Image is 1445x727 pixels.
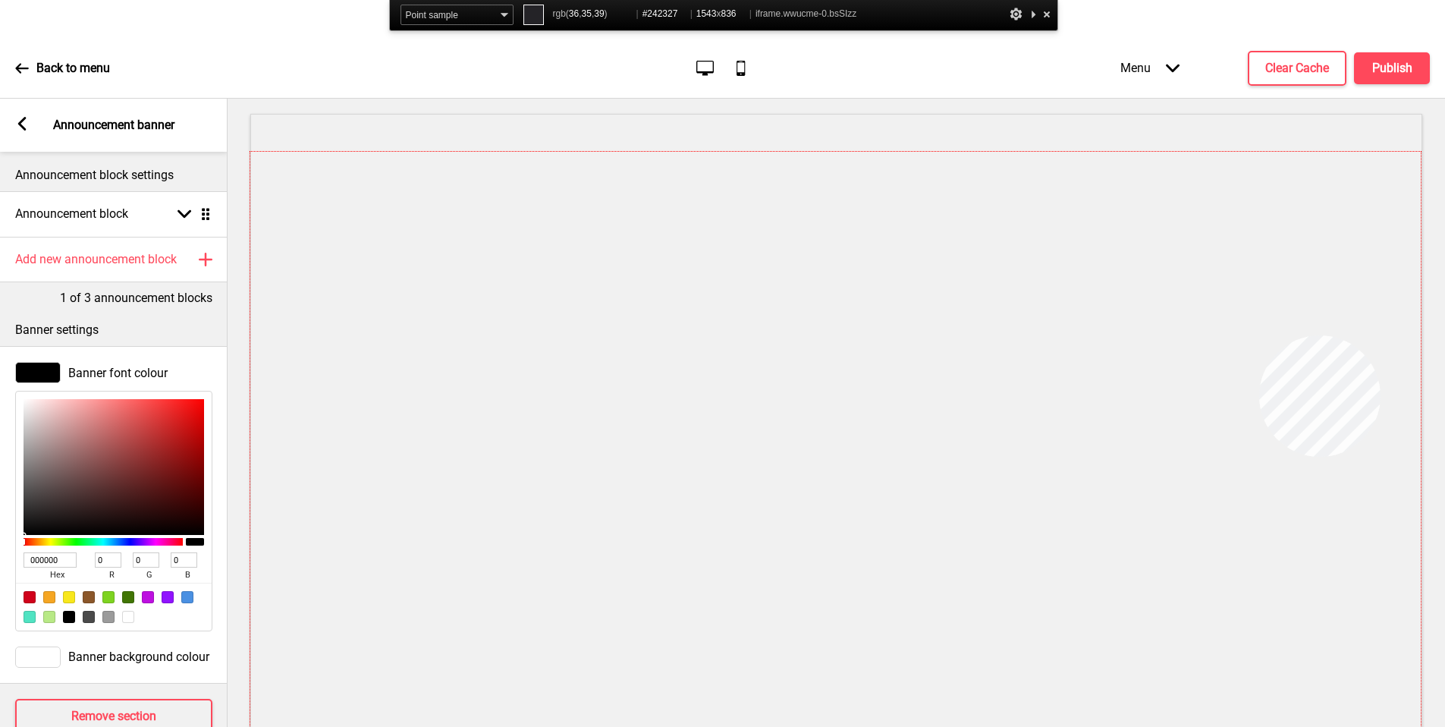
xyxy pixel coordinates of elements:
div: #F5A623 [43,591,55,603]
div: #8B572A [83,591,95,603]
div: #FFFFFF [122,611,134,623]
span: Banner font colour [68,366,168,380]
span: 1543 [696,8,717,19]
div: #B8E986 [43,611,55,623]
h4: Publish [1372,60,1412,77]
span: b [171,568,204,583]
span: | [749,8,752,19]
h4: Announcement block [15,206,128,222]
a: Back to menu [15,48,110,89]
h4: Add new announcement block [15,251,177,268]
div: #417505 [122,591,134,603]
span: 36 [569,8,579,19]
div: Options [1009,5,1024,24]
span: 836 [721,8,736,19]
span: iframe [755,5,856,24]
span: | [636,8,639,19]
div: #9013FE [162,591,174,603]
span: .wwucme-0.bsSIzz [781,8,856,19]
h4: Clear Cache [1265,60,1329,77]
span: r [95,568,128,583]
span: #242327 [642,5,686,24]
div: #D0021B [24,591,36,603]
div: Collapse This Panel [1027,5,1039,24]
div: #9B9B9B [102,611,115,623]
span: hex [24,568,90,583]
div: #F8E71C [63,591,75,603]
div: Banner background colour [15,647,212,668]
p: Announcement banner [53,117,174,134]
button: Publish [1354,52,1430,84]
div: Close and Stop Picking [1039,5,1054,24]
div: Menu [1105,46,1195,90]
div: #4A90E2 [181,591,193,603]
p: Banner settings [15,322,212,338]
span: 39 [594,8,604,19]
div: #7ED321 [102,591,115,603]
button: Clear Cache [1248,51,1346,86]
span: g [133,568,166,583]
span: rgb( , , ) [553,5,633,24]
span: | [690,8,693,19]
div: #BD10E0 [142,591,154,603]
div: #4A4A4A [83,611,95,623]
div: #000000 [63,611,75,623]
h4: Remove section [71,708,156,725]
span: x [696,5,746,24]
p: Announcement block settings [15,167,212,184]
p: 1 of 3 announcement blocks [60,290,212,307]
div: Banner font colour [15,362,212,383]
div: #50E3C2 [24,611,36,623]
span: 35 [582,8,592,19]
p: Back to menu [36,60,110,77]
span: Banner background colour [68,650,209,664]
